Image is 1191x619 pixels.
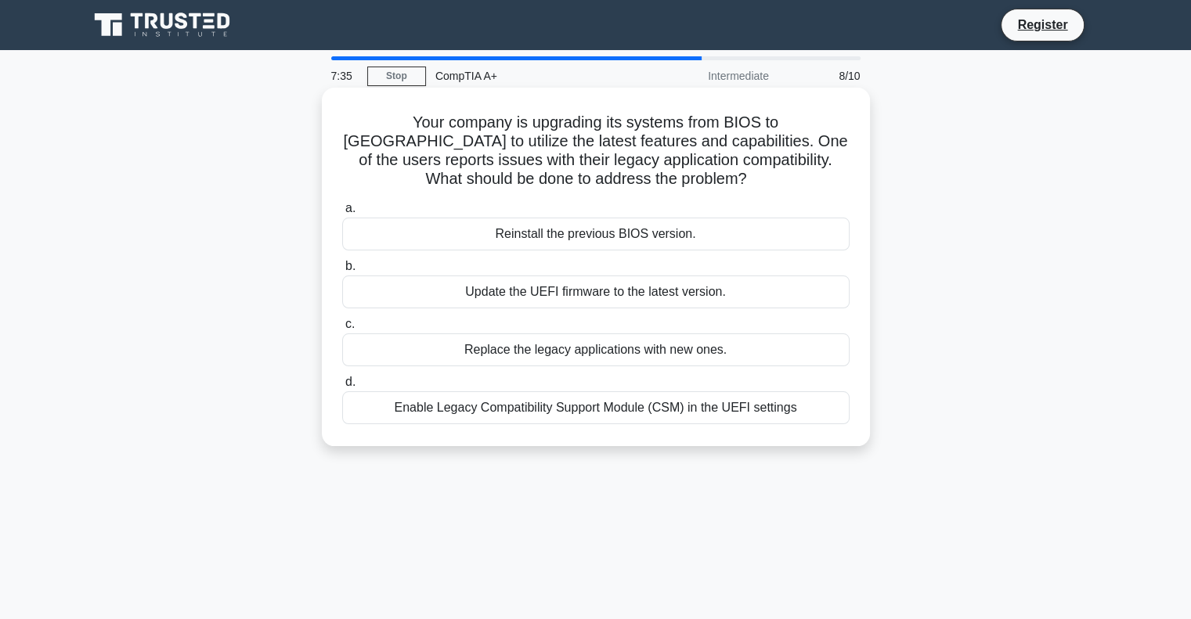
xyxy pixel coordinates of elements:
span: b. [345,259,355,272]
div: 7:35 [322,60,367,92]
span: d. [345,375,355,388]
a: Register [1008,15,1077,34]
div: Replace the legacy applications with new ones. [342,333,850,366]
div: Intermediate [641,60,778,92]
div: Enable Legacy Compatibility Support Module (CSM) in the UEFI settings [342,391,850,424]
div: Update the UEFI firmware to the latest version. [342,275,850,308]
span: c. [345,317,355,330]
div: Reinstall the previous BIOS version. [342,218,850,250]
a: Stop [367,67,426,86]
div: CompTIA A+ [426,60,641,92]
h5: Your company is upgrading its systems from BIOS to [GEOGRAPHIC_DATA] to utilize the latest featur... [341,113,851,189]
span: a. [345,201,355,214]
div: 8/10 [778,60,870,92]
